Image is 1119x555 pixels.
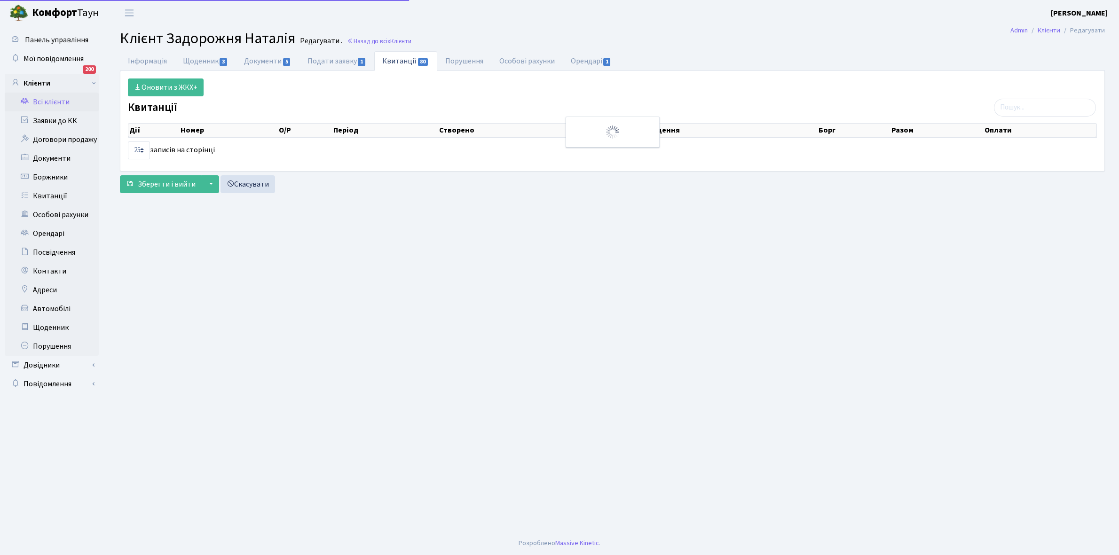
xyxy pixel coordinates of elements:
a: Мої повідомлення200 [5,49,99,68]
nav: breadcrumb [996,21,1119,40]
span: Клієнт Задорожня Наталія [120,28,295,49]
a: Договори продажу [5,130,99,149]
a: Щоденник [175,51,236,71]
a: [PERSON_NAME] [1051,8,1108,19]
th: Номер [180,124,278,137]
span: Зберегти і вийти [138,179,196,189]
label: записів на сторінці [128,141,215,159]
li: Редагувати [1060,25,1105,36]
span: Мої повідомлення [24,54,84,64]
button: Переключити навігацію [118,5,141,21]
th: О/Р [278,124,332,137]
a: Контакти [5,262,99,281]
a: Заявки до КК [5,111,99,130]
a: Щоденник [5,318,99,337]
div: Розроблено . [519,538,600,548]
a: Посвідчення [5,243,99,262]
th: Створено [438,124,582,137]
a: Квитанції [5,187,99,205]
a: Подати заявку [299,51,374,71]
select: записів на сторінці [128,141,150,159]
a: Скасувати [221,175,275,193]
a: Адреси [5,281,99,299]
a: Довідники [5,356,99,375]
span: 1 [358,58,365,66]
a: Повідомлення [5,375,99,393]
a: Massive Kinetic [555,538,599,548]
span: Панель управління [25,35,88,45]
button: Зберегти і вийти [120,175,202,193]
a: Документи [5,149,99,168]
b: [PERSON_NAME] [1051,8,1108,18]
span: 80 [418,58,428,66]
a: Орендарі [5,224,99,243]
a: Документи [236,51,299,71]
th: Борг [818,124,890,137]
a: Назад до всіхКлієнти [347,37,411,46]
th: Дії [128,124,180,137]
th: Приміщення [633,124,818,137]
small: Редагувати . [298,37,342,46]
b: Комфорт [32,5,77,20]
a: Порушення [5,337,99,356]
a: Боржники [5,168,99,187]
a: Автомобілі [5,299,99,318]
th: Разом [890,124,984,137]
a: Порушення [437,51,491,71]
a: Всі клієнти [5,93,99,111]
a: Орендарі [563,51,620,71]
span: 5 [283,58,291,66]
span: Таун [32,5,99,21]
a: Клієнти [1038,25,1060,35]
a: Особові рахунки [491,51,563,71]
a: Клієнти [5,74,99,93]
span: Клієнти [390,37,411,46]
img: Обробка... [605,125,620,140]
input: Пошук... [994,99,1096,117]
a: Оновити з ЖКХ+ [128,78,204,96]
span: 3 [220,58,227,66]
a: Особові рахунки [5,205,99,224]
img: logo.png [9,4,28,23]
div: 200 [83,65,96,74]
a: Квитанції [374,51,437,71]
a: Інформація [120,51,175,71]
span: 1 [603,58,611,66]
th: Період [332,124,438,137]
a: Панель управління [5,31,99,49]
th: Оплати [984,124,1097,137]
a: Admin [1010,25,1028,35]
label: Квитанції [128,101,177,115]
